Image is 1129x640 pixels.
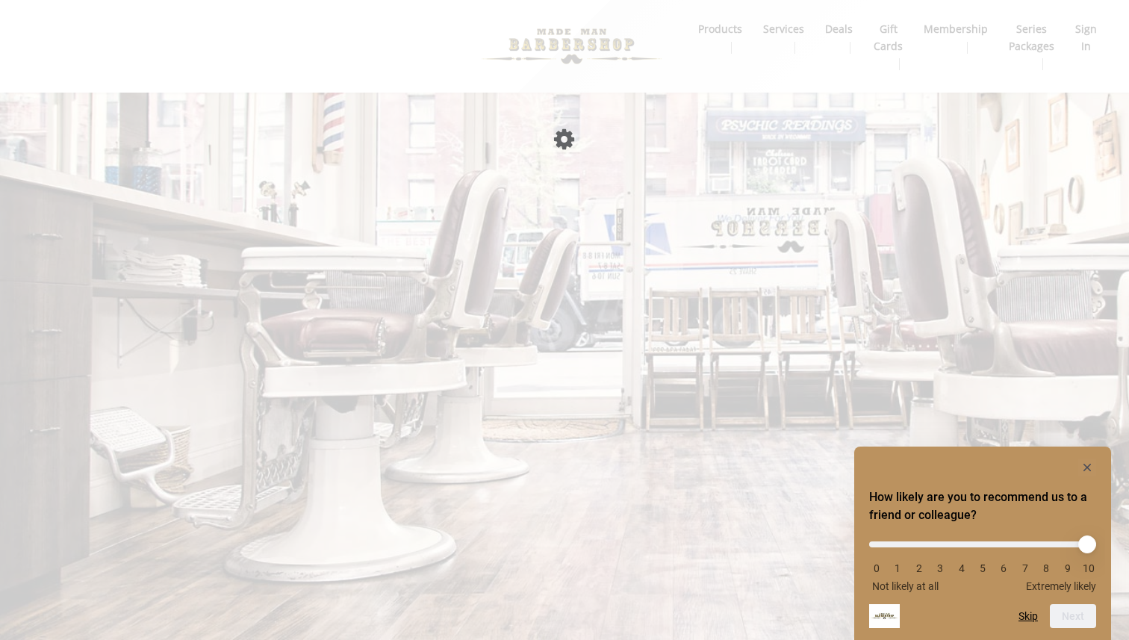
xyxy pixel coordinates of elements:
[1081,562,1096,574] li: 10
[890,562,905,574] li: 1
[869,562,884,574] li: 0
[1018,562,1033,574] li: 7
[1039,562,1054,574] li: 8
[1026,580,1096,592] span: Extremely likely
[1050,604,1096,628] button: Next question
[954,562,969,574] li: 4
[912,562,927,574] li: 2
[1060,562,1075,574] li: 9
[996,562,1011,574] li: 6
[869,459,1096,628] div: How likely are you to recommend us to a friend or colleague? Select an option from 0 to 10, with ...
[1078,459,1096,476] button: Hide survey
[869,488,1096,524] h2: How likely are you to recommend us to a friend or colleague? Select an option from 0 to 10, with ...
[872,580,939,592] span: Not likely at all
[975,562,990,574] li: 5
[869,530,1096,592] div: How likely are you to recommend us to a friend or colleague? Select an option from 0 to 10, with ...
[933,562,948,574] li: 3
[1018,610,1038,622] button: Skip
